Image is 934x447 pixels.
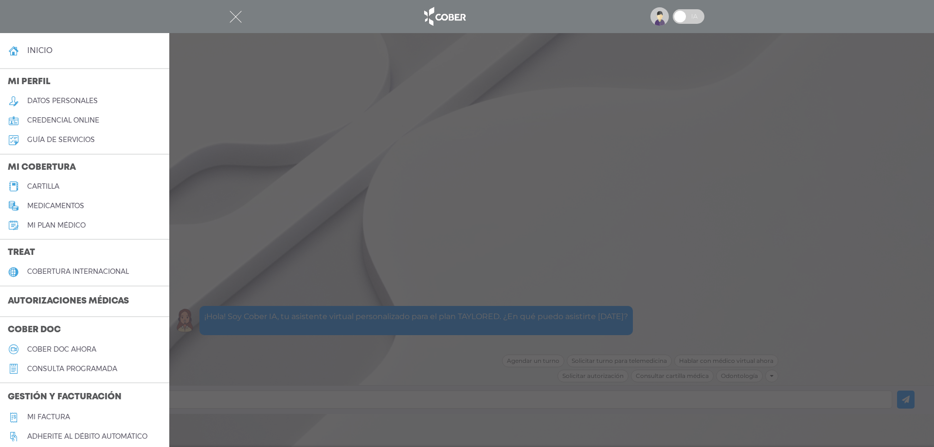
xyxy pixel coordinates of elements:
h5: Cober doc ahora [27,345,96,354]
h5: medicamentos [27,202,84,210]
h5: cartilla [27,182,59,191]
h5: Adherite al débito automático [27,432,147,441]
h5: guía de servicios [27,136,95,144]
img: Cober_menu-close-white.svg [230,11,242,23]
h5: cobertura internacional [27,268,129,276]
h5: datos personales [27,97,98,105]
h5: Mi factura [27,413,70,421]
img: profile-placeholder.svg [650,7,669,26]
h5: consulta programada [27,365,117,373]
h5: Mi plan médico [27,221,86,230]
h4: inicio [27,46,53,55]
img: logo_cober_home-white.png [419,5,470,28]
h5: credencial online [27,116,99,125]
